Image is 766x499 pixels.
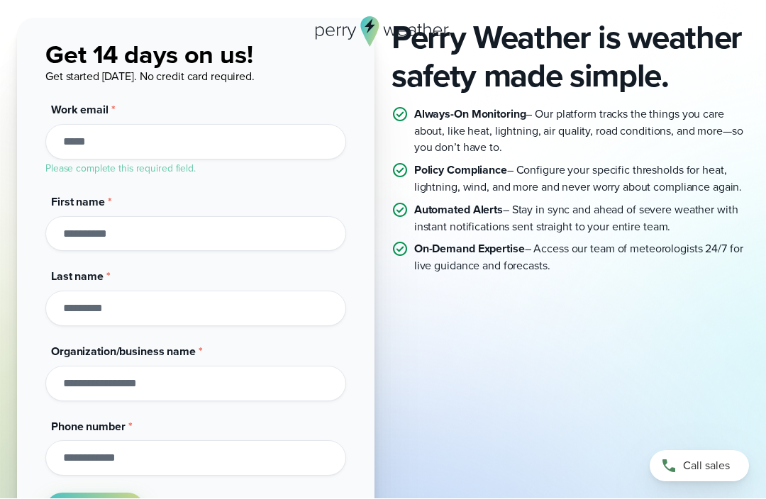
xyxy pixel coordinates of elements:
strong: On-Demand Expertise [414,241,525,257]
span: Call sales [683,458,730,475]
p: – Configure your specific thresholds for heat, lightning, wind, and more and never worry about co... [414,162,749,196]
p: – Stay in sync and ahead of severe weather with instant notifications sent straight to your entir... [414,202,749,236]
p: – Access our team of meteorologists 24/7 for live guidance and forecasts. [414,241,749,275]
span: Phone number [51,419,126,435]
span: First name [51,194,105,211]
strong: Policy Compliance [414,162,507,179]
span: Get started [DATE]. No credit card required. [45,69,255,85]
span: Get 14 days on us! [45,36,253,74]
span: Work email [51,102,109,118]
strong: Always-On Monitoring [414,106,526,123]
p: – Our platform tracks the things you care about, like heat, lightning, air quality, road conditio... [414,106,749,157]
h2: Perry Weather is weather safety made simple. [392,18,749,95]
strong: Automated Alerts [414,202,503,218]
a: Call sales [650,451,749,482]
span: Organization/business name [51,344,196,360]
span: Last name [51,269,104,285]
label: Please complete this required field. [45,162,196,176]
